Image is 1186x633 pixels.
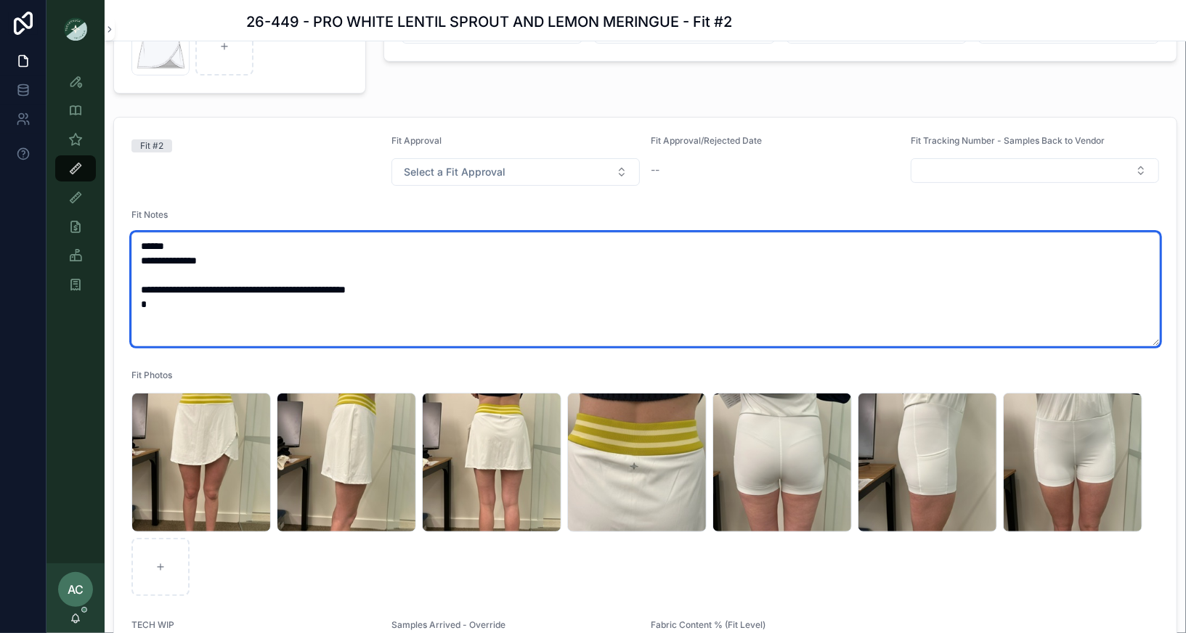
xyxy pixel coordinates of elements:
span: Fit Approval [391,135,442,146]
button: Select Button [391,158,640,186]
span: AC [68,581,84,598]
img: App logo [64,17,87,41]
h1: 26-449 - PRO WHITE LENTIL SPROUT AND LEMON MERINGUE - Fit #2 [246,12,732,32]
button: Select Button [911,158,1159,183]
span: Samples Arrived - Override [391,619,505,630]
span: -- [651,163,660,177]
div: scrollable content [46,58,105,563]
span: TECH WIP [131,619,174,630]
span: Select a Fit Approval [404,165,505,179]
span: Fit Notes [131,209,168,220]
span: Fit Approval/Rejected Date [651,135,763,146]
span: Fit Photos [131,369,172,380]
span: Fabric Content % (Fit Level) [651,619,766,630]
div: Fit #2 [140,139,163,152]
span: Fit Tracking Number - Samples Back to Vendor [911,135,1105,146]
